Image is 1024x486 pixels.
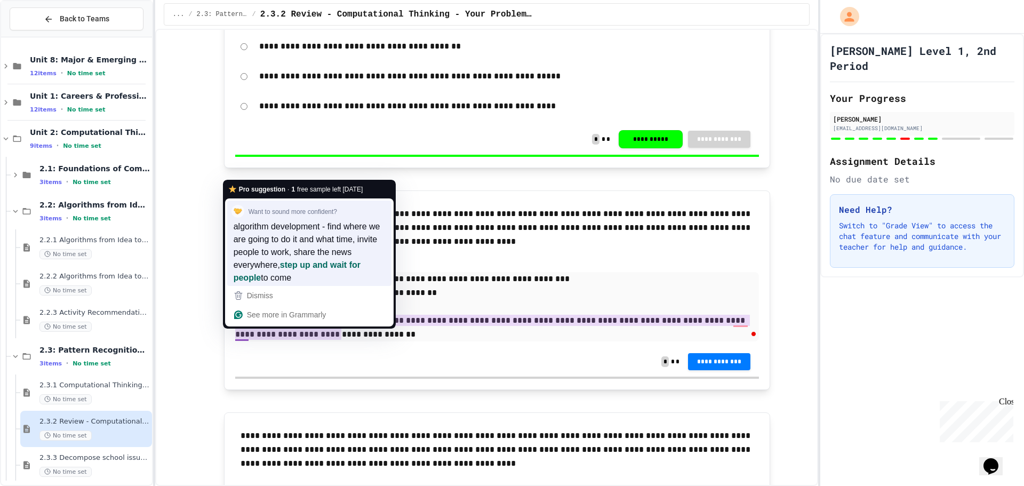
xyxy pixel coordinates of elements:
span: No time set [39,394,92,404]
span: 12 items [30,106,57,113]
span: • [66,214,68,222]
span: 2.2.2 Algorithms from Idea to Flowchart - Review [39,272,150,281]
span: 9 items [30,142,52,149]
span: No time set [39,249,92,259]
span: 2.3.2 Review - Computational Thinking - Your Problem-Solving Toolkit [260,8,533,21]
span: 2.3.1 Computational Thinking - Your Problem-Solving Toolkit [39,381,150,390]
span: ... [173,10,185,19]
span: No time set [63,142,101,149]
span: No time set [39,467,92,477]
div: [PERSON_NAME] [833,114,1011,124]
span: 2.2: Algorithms from Idea to Flowchart [39,200,150,210]
span: No time set [73,215,111,222]
h3: Need Help? [839,203,1005,216]
span: 2.3: Pattern Recognition & Decomposition [197,10,248,19]
h2: Your Progress [830,91,1014,106]
span: 2.2.3 Activity Recommendation Algorithm [39,308,150,317]
span: No time set [39,322,92,332]
span: Unit 1: Careers & Professionalism [30,91,150,101]
button: Back to Teams [10,7,143,30]
div: My Account [829,4,862,29]
div: Chat with us now!Close [4,4,74,68]
span: No time set [39,285,92,296]
iframe: chat widget [979,443,1013,475]
span: / [252,10,256,19]
span: 2.3.2 Review - Computational Thinking - Your Problem-Solving Toolkit [39,417,150,426]
span: No time set [67,70,106,77]
span: 2.3.3 Decompose school issue using CT [39,453,150,463]
span: 3 items [39,215,62,222]
span: Unit 2: Computational Thinking & Problem-Solving [30,128,150,137]
iframe: chat widget [935,397,1013,442]
span: Unit 8: Major & Emerging Technologies [30,55,150,65]
span: 3 items [39,360,62,367]
span: No time set [73,360,111,367]
span: • [66,359,68,368]
span: / [188,10,192,19]
span: No time set [67,106,106,113]
span: 12 items [30,70,57,77]
span: 2.2.1 Algorithms from Idea to Flowchart [39,236,150,245]
span: 3 items [39,179,62,186]
span: 2.1: Foundations of Computational Thinking [39,164,150,173]
span: Back to Teams [60,13,109,25]
div: [EMAIL_ADDRESS][DOMAIN_NAME] [833,124,1011,132]
span: • [66,178,68,186]
h1: [PERSON_NAME] Level 1, 2nd Period [830,43,1014,73]
div: No due date set [830,173,1014,186]
span: No time set [39,431,92,441]
span: No time set [73,179,111,186]
span: • [61,105,63,114]
span: • [57,141,59,150]
p: Switch to "Grade View" to access the chat feature and communicate with your teacher for help and ... [839,220,1005,252]
span: 2.3: Pattern Recognition & Decomposition [39,345,150,355]
div: To enrich screen reader interactions, please activate Accessibility in Grammarly extension settings [235,272,759,341]
h2: Assignment Details [830,154,1014,169]
span: • [61,69,63,77]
